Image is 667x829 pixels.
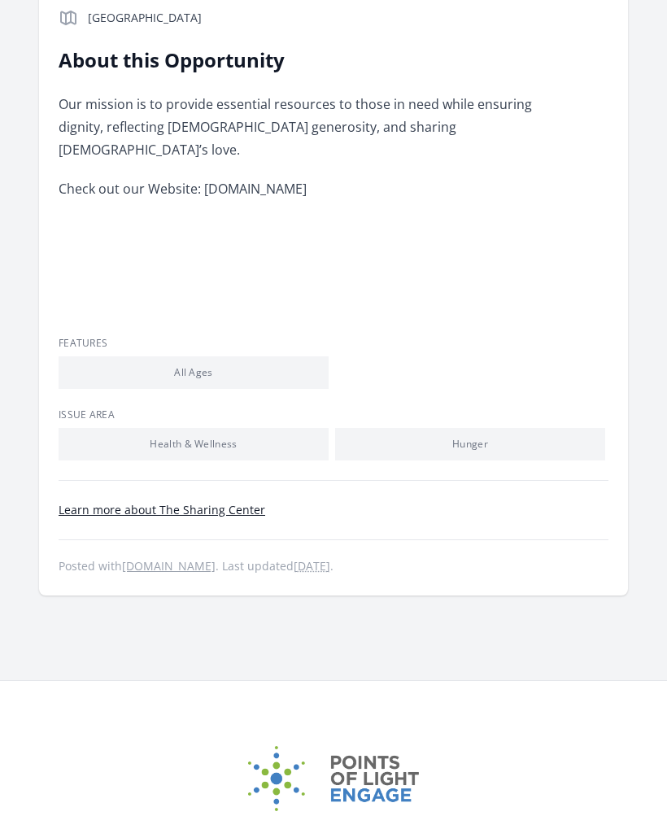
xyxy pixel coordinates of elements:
h2: About this Opportunity [59,48,534,74]
p: Our mission is to provide essential resources to those in need while ensuring dignity, reflecting... [59,94,534,162]
h3: Features [59,338,608,351]
h3: Issue area [59,409,608,422]
a: Learn more about The Sharing Center [59,503,265,518]
li: Health & Wellness [59,429,329,461]
p: Posted with . Last updated . [59,561,608,574]
img: Points of Light Engage [248,747,419,812]
li: Hunger [335,429,605,461]
p: [GEOGRAPHIC_DATA] [88,11,608,27]
p: Check out our Website: [DOMAIN_NAME] [59,178,534,201]
li: All Ages [59,357,329,390]
abbr: Tue, Jul 15, 2025 7:41 PM [294,559,330,574]
a: [DOMAIN_NAME] [122,559,216,574]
